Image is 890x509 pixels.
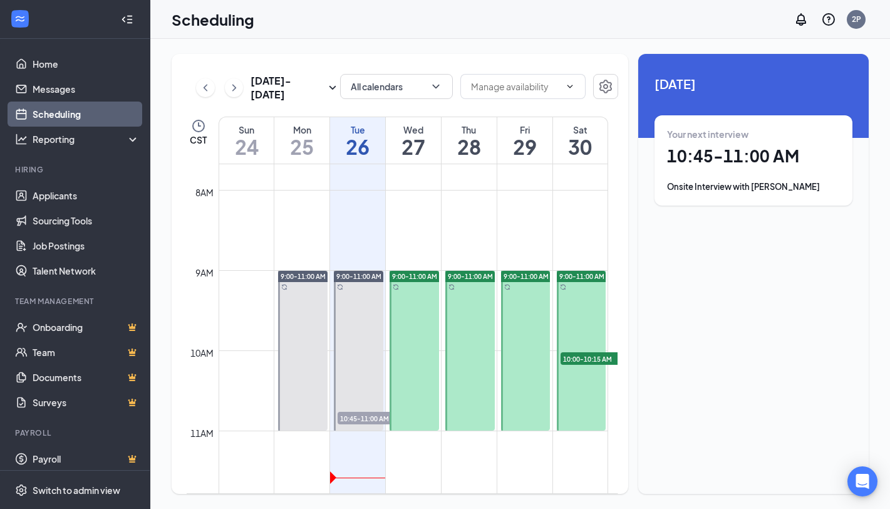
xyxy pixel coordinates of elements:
[274,123,329,136] div: Mon
[553,117,608,164] a: August 30, 2025
[15,428,137,438] div: Payroll
[504,284,510,290] svg: Sync
[193,266,216,280] div: 9am
[281,284,287,290] svg: Sync
[559,272,604,281] span: 9:00-11:00 AM
[251,74,325,102] h3: [DATE] - [DATE]
[199,80,212,95] svg: ChevronLeft
[33,390,140,415] a: SurveysCrown
[497,117,552,164] a: August 29, 2025
[497,123,552,136] div: Fri
[219,136,274,157] h1: 24
[188,426,216,440] div: 11am
[330,117,385,164] a: August 26, 2025
[15,164,137,175] div: Hiring
[33,133,140,145] div: Reporting
[33,76,140,102] a: Messages
[847,466,877,496] div: Open Intercom Messenger
[325,80,340,95] svg: SmallChevronDown
[33,258,140,283] a: Talent Network
[340,74,453,99] button: All calendarsChevronDown
[330,123,385,136] div: Tue
[448,284,455,290] svg: Sync
[338,412,400,424] span: 10:45-11:00 AM
[274,117,329,164] a: August 25, 2025
[667,145,840,167] h1: 10:45 - 11:00 AM
[15,484,28,496] svg: Settings
[225,78,244,97] button: ChevronRight
[33,233,140,258] a: Job Postings
[33,365,140,390] a: DocumentsCrown
[852,14,861,24] div: 2P
[33,51,140,76] a: Home
[191,118,206,134] svg: Clock
[497,136,552,157] h1: 29
[33,484,120,496] div: Switch to admin view
[386,123,441,136] div: Wed
[593,74,618,102] a: Settings
[667,128,840,140] div: Your next interview
[14,13,26,25] svg: WorkstreamLogo
[393,284,399,290] svg: Sync
[593,74,618,99] button: Settings
[565,81,575,92] svg: ChevronDown
[794,12,809,27] svg: Notifications
[33,446,140,471] a: PayrollCrown
[15,296,137,307] div: Team Management
[442,117,497,164] a: August 28, 2025
[219,123,274,136] div: Sun
[655,74,852,93] span: [DATE]
[667,181,840,193] div: Onsite Interview with [PERSON_NAME]
[219,117,274,164] a: August 24, 2025
[188,346,216,360] div: 10am
[190,134,207,146] span: CST
[15,133,28,145] svg: Analysis
[442,123,497,136] div: Thu
[33,315,140,340] a: OnboardingCrown
[281,272,326,281] span: 9:00-11:00 AM
[33,102,140,127] a: Scheduling
[33,183,140,208] a: Applicants
[337,284,343,290] svg: Sync
[392,272,437,281] span: 9:00-11:00 AM
[553,123,608,136] div: Sat
[196,78,215,97] button: ChevronLeft
[471,80,560,93] input: Manage availability
[448,272,493,281] span: 9:00-11:00 AM
[193,186,216,199] div: 8am
[504,272,549,281] span: 9:00-11:00 AM
[274,136,329,157] h1: 25
[121,13,133,26] svg: Collapse
[821,12,836,27] svg: QuestionInfo
[33,340,140,365] a: TeamCrown
[598,79,613,94] svg: Settings
[228,80,241,95] svg: ChevronRight
[553,136,608,157] h1: 30
[172,9,254,30] h1: Scheduling
[560,284,566,290] svg: Sync
[386,136,441,157] h1: 27
[336,272,381,281] span: 9:00-11:00 AM
[330,136,385,157] h1: 26
[442,136,497,157] h1: 28
[430,80,442,93] svg: ChevronDown
[386,117,441,164] a: August 27, 2025
[33,208,140,233] a: Sourcing Tools
[561,352,623,365] span: 10:00-10:15 AM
